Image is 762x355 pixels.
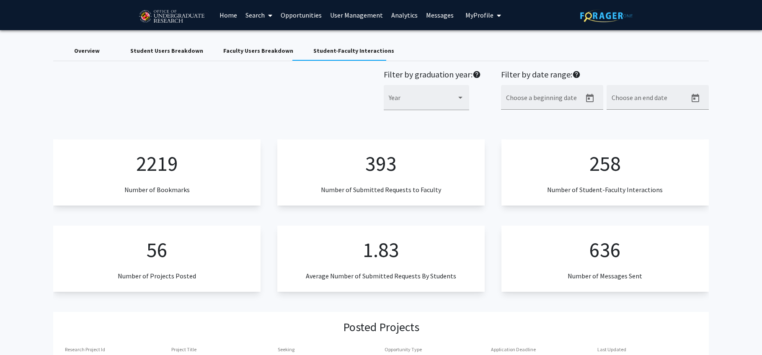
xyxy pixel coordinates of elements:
[326,0,387,30] a: User Management
[74,46,100,55] div: Overview
[589,234,621,265] p: 636
[501,139,709,206] app-numeric-analytics: Number of Student-Faculty Interactions
[223,46,293,55] div: Faculty Users Breakdown
[465,11,493,19] span: My Profile
[136,6,207,27] img: University of Maryland Logo
[321,186,441,194] h3: Number of Submitted Requests to Faculty
[313,46,394,55] div: Student-Faculty Interactions
[343,320,419,334] h3: Posted Projects
[124,186,190,194] h3: Number of Bookmarks
[501,69,709,82] h2: Filter by date range:
[276,0,326,30] a: Opportunities
[572,69,581,80] mat-icon: help
[136,148,178,179] p: 2219
[53,139,261,206] app-numeric-analytics: Number of Bookmarks
[130,46,203,55] div: Student Users Breakdown
[147,234,168,265] p: 56
[547,186,663,194] h3: Number of Student-Faculty Interactions
[277,139,485,206] app-numeric-analytics: Number of Submitted Requests to Faculty
[589,148,621,179] p: 258
[365,148,397,179] p: 393
[473,69,481,80] mat-icon: help
[580,9,633,22] img: ForagerOne Logo
[6,317,36,349] iframe: Chat
[501,226,709,292] app-numeric-analytics: Number of Messages Sent
[215,0,241,30] a: Home
[363,234,399,265] p: 1.83
[387,0,422,30] a: Analytics
[384,69,481,82] h2: Filter by graduation year:
[53,226,261,292] app-numeric-analytics: Number of Projects Posted
[568,272,642,280] h3: Number of Messages Sent
[241,0,276,30] a: Search
[118,272,196,280] h3: Number of Projects Posted
[306,272,456,280] h3: Average Number of Submitted Requests By Students
[687,90,704,107] button: Open calendar
[422,0,458,30] a: Messages
[581,90,598,107] button: Open calendar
